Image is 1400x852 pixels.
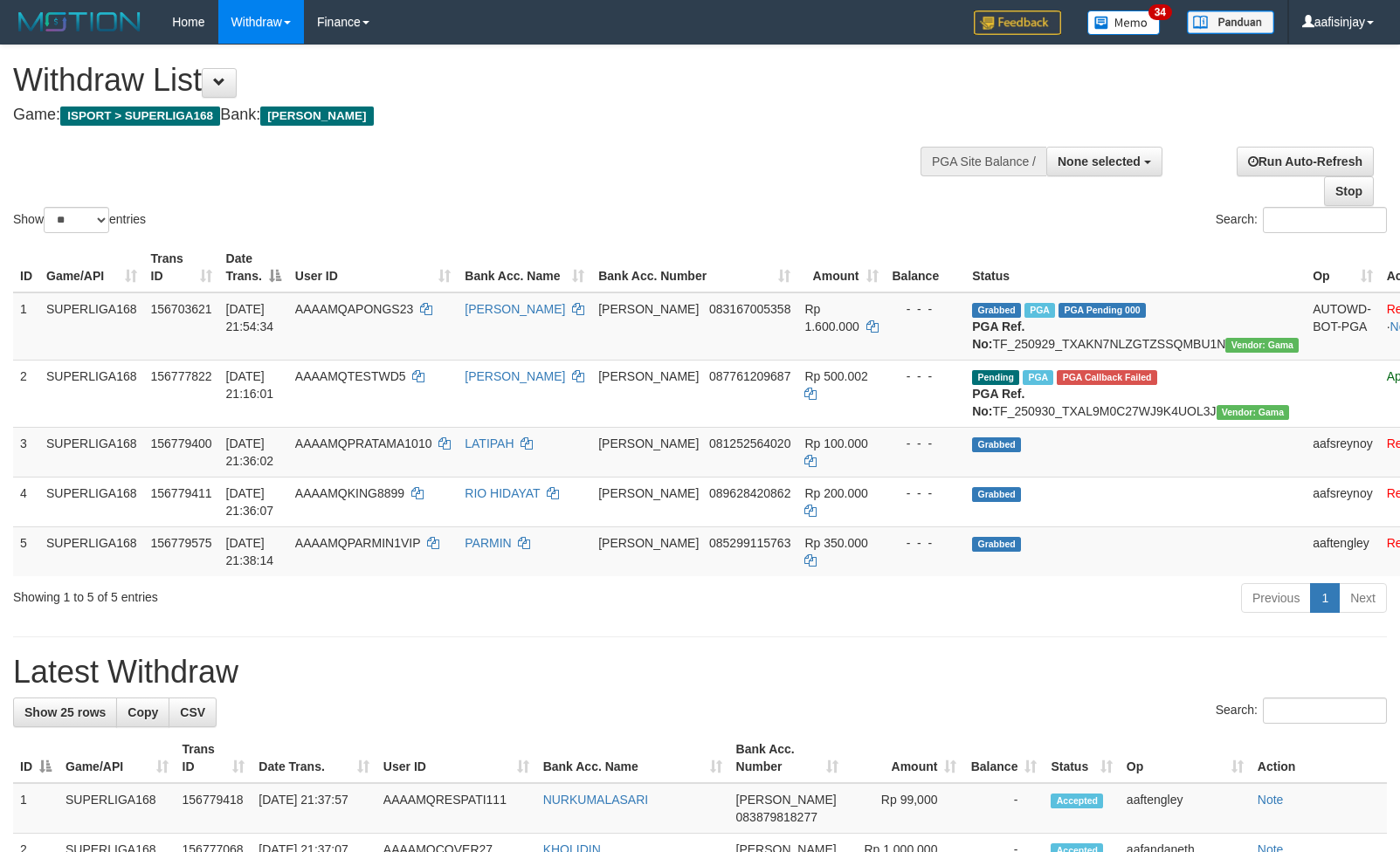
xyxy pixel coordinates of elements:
td: aafsreynoy [1306,477,1379,526]
a: Show 25 rows [13,697,117,727]
th: ID: activate to sort column descending [13,733,59,783]
span: [PERSON_NAME] [598,369,699,383]
span: [DATE] 21:38:14 [226,536,274,567]
span: AAAAMQPRATAMA1010 [295,436,432,450]
a: [PERSON_NAME] [465,369,565,383]
span: Copy 081252564020 to clipboard [709,436,790,450]
span: [PERSON_NAME] [598,536,699,550]
td: 1 [13,783,59,834]
th: Status: activate to sort column ascending [1044,733,1119,783]
span: 156779575 [151,536,212,550]
span: Rp 1.600.000 [804,302,859,333]
span: Copy 083167005358 to clipboard [709,302,790,316]
span: Marked by aafchhiseyha [1024,303,1055,318]
td: aaftengley [1120,783,1251,834]
label: Search: [1216,697,1387,724]
h4: Game: Bank: [13,106,916,124]
b: PGA Ref. No: [972,319,1024,351]
a: Run Auto-Refresh [1237,147,1374,176]
td: 1 [13,292,39,361]
span: Grabbed [972,303,1021,318]
span: [PERSON_NAME] [736,793,837,807]
th: Balance [886,243,966,292]
span: Rp 100.000 [804,436,867,450]
span: PGA Error [1057,370,1156,385]
label: Search: [1216,207,1387,233]
span: Vendor URL: https://trx31.1velocity.biz [1217,405,1290,420]
a: Copy [116,697,169,727]
td: 4 [13,477,39,526]
span: [PERSON_NAME] [598,436,699,450]
span: [DATE] 21:54:34 [226,302,274,333]
a: PARMIN [465,536,511,550]
div: - - - [893,368,959,385]
a: LATIPAH [465,436,514,450]
td: - [963,783,1044,834]
a: Stop [1324,176,1374,206]
th: Bank Acc. Number: activate to sort column ascending [591,243,797,292]
div: PGA Site Balance / [921,147,1046,176]
td: Rp 99,000 [845,783,963,834]
h1: Latest Withdraw [13,655,1387,690]
img: Feedback.jpg [974,10,1061,35]
td: TF_250930_TXAL9M0C27WJ9K4UOL3J [965,360,1306,427]
div: - - - [893,435,959,452]
span: Grabbed [972,487,1021,502]
span: AAAAMQAPONGS23 [295,302,413,316]
th: Status [965,243,1306,292]
th: Balance: activate to sort column ascending [963,733,1044,783]
img: Button%20Memo.svg [1087,10,1161,35]
label: Show entries [13,207,146,233]
span: Grabbed [972,537,1021,552]
td: AAAAMQRESPATI111 [376,783,536,834]
span: Copy 085299115763 to clipboard [709,536,790,550]
span: 156777822 [151,369,212,383]
th: Amount: activate to sort column ascending [845,733,963,783]
td: SUPERLIGA168 [39,526,144,576]
span: Copy 089628420862 to clipboard [709,486,790,500]
span: Vendor URL: https://trx31.1velocity.biz [1225,338,1299,353]
th: Amount: activate to sort column ascending [797,243,885,292]
td: SUPERLIGA168 [39,477,144,526]
td: SUPERLIGA168 [39,360,144,427]
span: Copy 083879818277 to clipboard [736,810,817,824]
span: 156703621 [151,302,212,316]
th: Bank Acc. Name: activate to sort column ascending [536,733,729,783]
span: AAAAMQPARMIN1VIP [295,536,420,550]
a: Next [1339,583,1387,613]
span: Rp 500.002 [804,369,867,383]
span: Rp 200.000 [804,486,867,500]
span: PGA Pending [1059,303,1146,318]
th: Op: activate to sort column ascending [1120,733,1251,783]
th: Action [1251,733,1387,783]
th: Trans ID: activate to sort column ascending [176,733,252,783]
a: Note [1258,793,1284,807]
th: Game/API: activate to sort column ascending [39,243,144,292]
a: NURKUMALASARI [543,793,649,807]
td: 156779418 [176,783,252,834]
th: User ID: activate to sort column ascending [376,733,536,783]
th: Op: activate to sort column ascending [1306,243,1379,292]
span: ISPORT > SUPERLIGA168 [60,106,220,126]
th: Game/API: activate to sort column ascending [59,733,176,783]
th: Trans ID: activate to sort column ascending [144,243,219,292]
select: Showentries [44,207,109,233]
a: Previous [1241,583,1311,613]
div: Showing 1 to 5 of 5 entries [13,581,570,606]
input: Search: [1263,207,1387,233]
a: [PERSON_NAME] [465,302,565,316]
span: Accepted [1051,794,1103,808]
span: [DATE] 21:36:07 [226,486,274,518]
a: RIO HIDAYAT [465,486,540,500]
img: MOTION_logo.png [13,9,146,35]
a: 1 [1310,583,1340,613]
span: [DATE] 21:16:01 [226,369,274,401]
td: TF_250929_TXAKN7NLZGTZSSQMBU1N [965,292,1306,361]
div: - - - [893,484,959,502]
th: Bank Acc. Name: activate to sort column ascending [458,243,591,292]
span: AAAAMQKING8899 [295,486,404,500]
input: Search: [1263,697,1387,724]
span: Rp 350.000 [804,536,867,550]
td: 5 [13,526,39,576]
td: [DATE] 21:37:57 [252,783,376,834]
